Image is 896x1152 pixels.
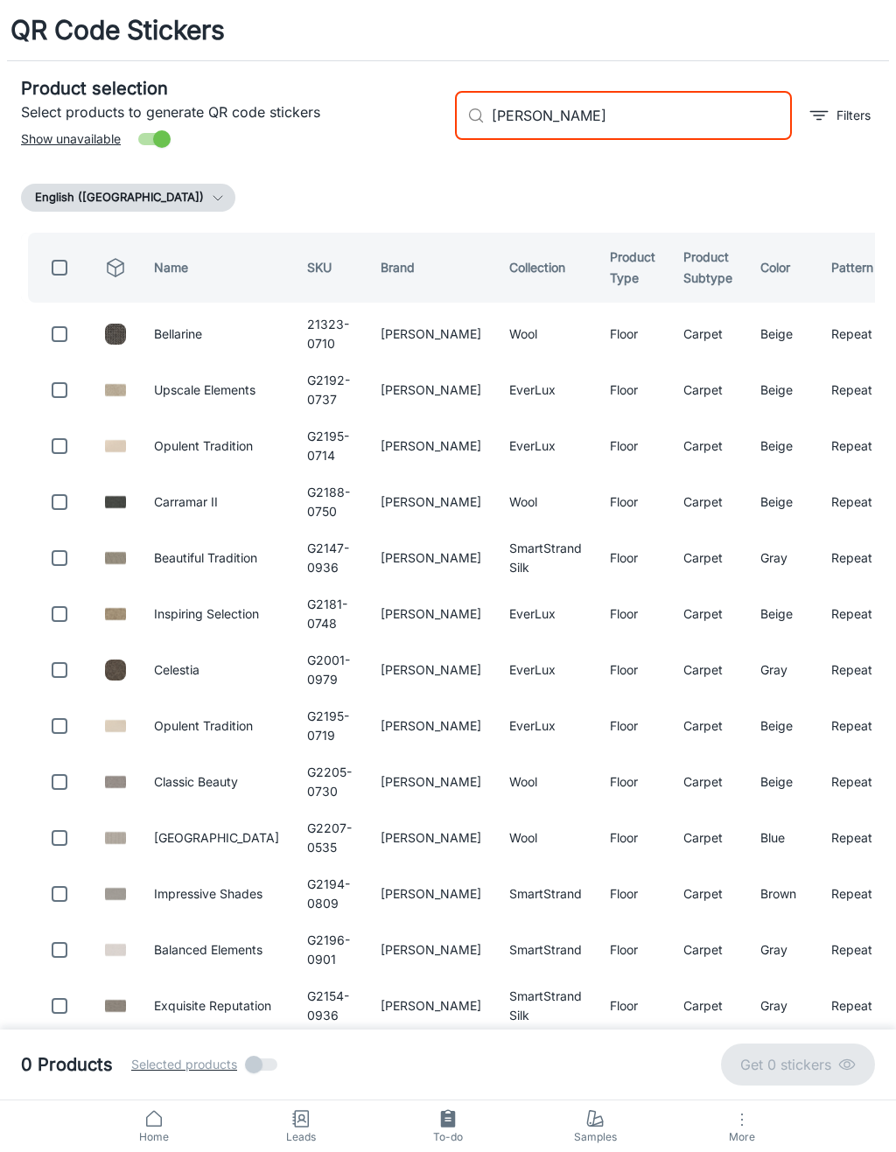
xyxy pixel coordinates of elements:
[367,925,495,974] td: [PERSON_NAME]
[836,106,871,125] p: Filters
[669,758,746,806] td: Carpet
[679,1130,805,1143] span: More
[746,366,817,415] td: Beige
[817,366,887,415] td: Repeat
[140,590,293,639] td: Inspiring Selection
[367,590,495,639] td: [PERSON_NAME]
[140,310,293,359] td: Bellarine
[293,310,367,359] td: 21323-0710
[80,1100,227,1152] a: Home
[817,646,887,695] td: Repeat
[669,646,746,695] td: Carpet
[140,758,293,806] td: Classic Beauty
[669,813,746,862] td: Carpet
[140,422,293,471] td: Opulent Tradition
[367,366,495,415] td: [PERSON_NAME]
[367,422,495,471] td: [PERSON_NAME]
[746,233,817,303] th: Color
[293,981,367,1030] td: G2154-0936
[669,869,746,918] td: Carpet
[495,646,596,695] td: EverLux
[596,981,669,1030] td: Floor
[817,702,887,751] td: Repeat
[596,590,669,639] td: Floor
[596,233,669,303] th: Product Type
[140,925,293,974] td: Balanced Elements
[495,702,596,751] td: EverLux
[495,422,596,471] td: EverLux
[293,534,367,583] td: G2147-0936
[140,366,293,415] td: Upscale Elements
[293,646,367,695] td: G2001-0979
[669,310,746,359] td: Carpet
[596,869,669,918] td: Floor
[746,534,817,583] td: Gray
[521,1100,668,1152] a: Samples
[293,758,367,806] td: G2205-0730
[495,869,596,918] td: SmartStrand
[746,981,817,1030] td: Gray
[746,925,817,974] td: Gray
[367,869,495,918] td: [PERSON_NAME]
[668,1100,815,1152] button: More
[293,813,367,862] td: G2207-0535
[293,702,367,751] td: G2195-0719
[817,590,887,639] td: Repeat
[495,233,596,303] th: Collection
[495,590,596,639] td: EverLux
[495,478,596,527] td: Wool
[140,478,293,527] td: Carramar II
[293,590,367,639] td: G2181-0748
[495,813,596,862] td: Wool
[140,233,293,303] th: Name
[10,10,225,50] h1: QR Code Stickers
[746,702,817,751] td: Beige
[596,534,669,583] td: Floor
[367,310,495,359] td: [PERSON_NAME]
[669,422,746,471] td: Carpet
[374,1100,521,1152] a: To-do
[746,869,817,918] td: Brown
[21,1051,113,1078] h5: 0 Products
[596,422,669,471] td: Floor
[495,366,596,415] td: EverLux
[140,702,293,751] td: Opulent Tradition
[367,646,495,695] td: [PERSON_NAME]
[367,534,495,583] td: [PERSON_NAME]
[140,869,293,918] td: Impressive Shades
[817,478,887,527] td: Repeat
[367,813,495,862] td: [PERSON_NAME]
[140,534,293,583] td: Beautiful Tradition
[746,590,817,639] td: Beige
[817,758,887,806] td: Repeat
[91,1129,217,1145] span: Home
[817,813,887,862] td: Repeat
[293,925,367,974] td: G2196-0901
[817,981,887,1030] td: Repeat
[669,925,746,974] td: Carpet
[669,478,746,527] td: Carpet
[21,184,235,212] button: English ([GEOGRAPHIC_DATA])
[140,646,293,695] td: Celestia
[596,758,669,806] td: Floor
[596,478,669,527] td: Floor
[495,981,596,1030] td: SmartStrand Silk
[746,422,817,471] td: Beige
[293,869,367,918] td: G2194-0809
[21,129,121,149] span: Show unavailable
[817,233,887,303] th: Pattern
[227,1100,374,1152] a: Leads
[367,478,495,527] td: [PERSON_NAME]
[495,310,596,359] td: Wool
[817,310,887,359] td: Repeat
[596,925,669,974] td: Floor
[746,310,817,359] td: Beige
[596,813,669,862] td: Floor
[596,310,669,359] td: Floor
[140,981,293,1030] td: Exquisite Reputation
[367,981,495,1030] td: [PERSON_NAME]
[21,101,441,122] p: Select products to generate QR code stickers
[367,233,495,303] th: Brand
[385,1129,511,1145] span: To-do
[746,646,817,695] td: Gray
